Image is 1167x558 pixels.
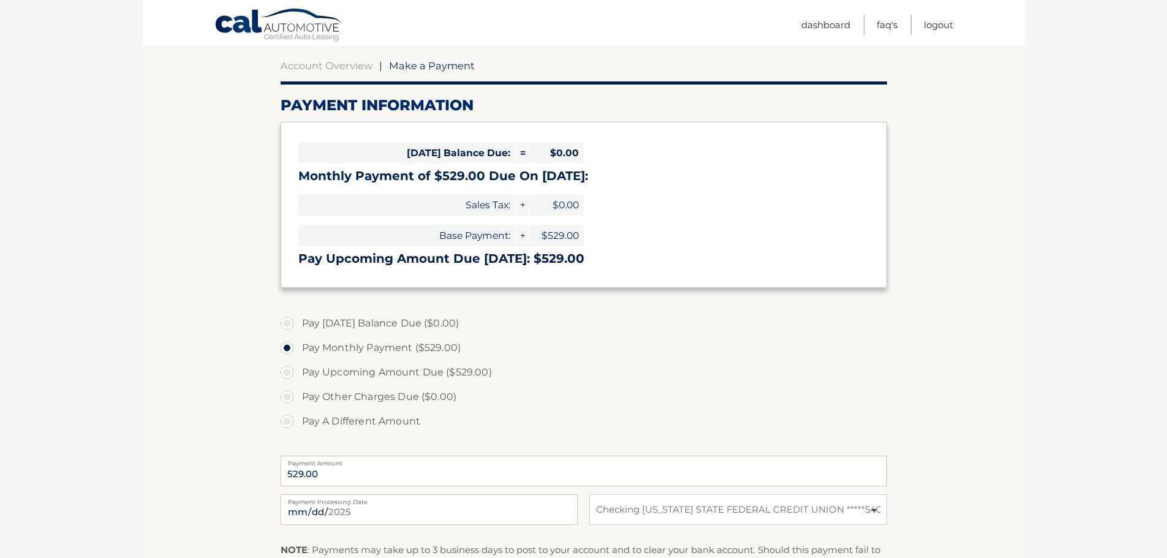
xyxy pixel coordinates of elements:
h2: Payment Information [281,96,887,115]
label: Pay Other Charges Due ($0.00) [281,385,887,409]
span: $0.00 [529,142,584,164]
a: Dashboard [801,15,850,35]
label: Payment Processing Date [281,494,578,504]
label: Pay [DATE] Balance Due ($0.00) [281,311,887,336]
a: Account Overview [281,59,372,72]
a: FAQ's [877,15,897,35]
span: | [379,59,382,72]
span: + [516,194,528,216]
span: + [516,225,528,246]
span: [DATE] Balance Due: [298,142,515,164]
label: Pay A Different Amount [281,409,887,434]
span: = [516,142,528,164]
span: Sales Tax: [298,194,515,216]
h3: Monthly Payment of $529.00 Due On [DATE]: [298,168,869,184]
span: Base Payment: [298,225,515,246]
label: Pay Monthly Payment ($529.00) [281,336,887,360]
span: $529.00 [529,225,584,246]
h3: Pay Upcoming Amount Due [DATE]: $529.00 [298,251,869,266]
span: Make a Payment [389,59,475,72]
strong: NOTE [281,544,308,556]
input: Payment Amount [281,456,887,486]
span: $0.00 [529,194,584,216]
label: Payment Amount [281,456,887,466]
input: Payment Date [281,494,578,525]
a: Cal Automotive [214,8,343,43]
label: Pay Upcoming Amount Due ($529.00) [281,360,887,385]
a: Logout [924,15,953,35]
